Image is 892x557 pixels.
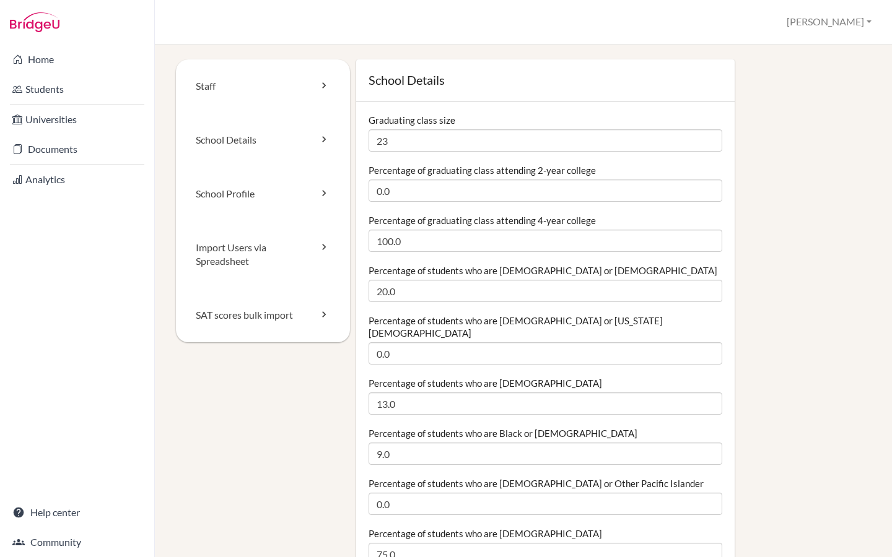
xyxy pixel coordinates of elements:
[369,477,704,490] label: Percentage of students who are [DEMOGRAPHIC_DATA] or Other Pacific Islander
[10,12,59,32] img: Bridge-U
[2,77,152,101] a: Students
[369,72,722,89] h1: School Details
[369,314,722,339] label: Percentage of students who are [DEMOGRAPHIC_DATA] or [US_STATE][DEMOGRAPHIC_DATA]
[2,530,152,555] a: Community
[369,164,596,176] label: Percentage of graduating class attending 2-year college
[2,167,152,192] a: Analytics
[369,427,637,439] label: Percentage of students who are Black or [DEMOGRAPHIC_DATA]
[2,107,152,132] a: Universities
[369,527,602,540] label: Percentage of students who are [DEMOGRAPHIC_DATA]
[176,59,350,113] a: Staff
[176,221,350,289] a: Import Users via Spreadsheet
[176,288,350,342] a: SAT scores bulk import
[2,500,152,525] a: Help center
[2,47,152,72] a: Home
[369,114,455,126] label: Graduating class size
[176,167,350,221] a: School Profile
[176,113,350,167] a: School Details
[781,11,877,33] button: [PERSON_NAME]
[2,137,152,162] a: Documents
[369,214,596,227] label: Percentage of graduating class attending 4-year college
[369,377,602,389] label: Percentage of students who are [DEMOGRAPHIC_DATA]
[369,264,717,277] label: Percentage of students who are [DEMOGRAPHIC_DATA] or [DEMOGRAPHIC_DATA]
